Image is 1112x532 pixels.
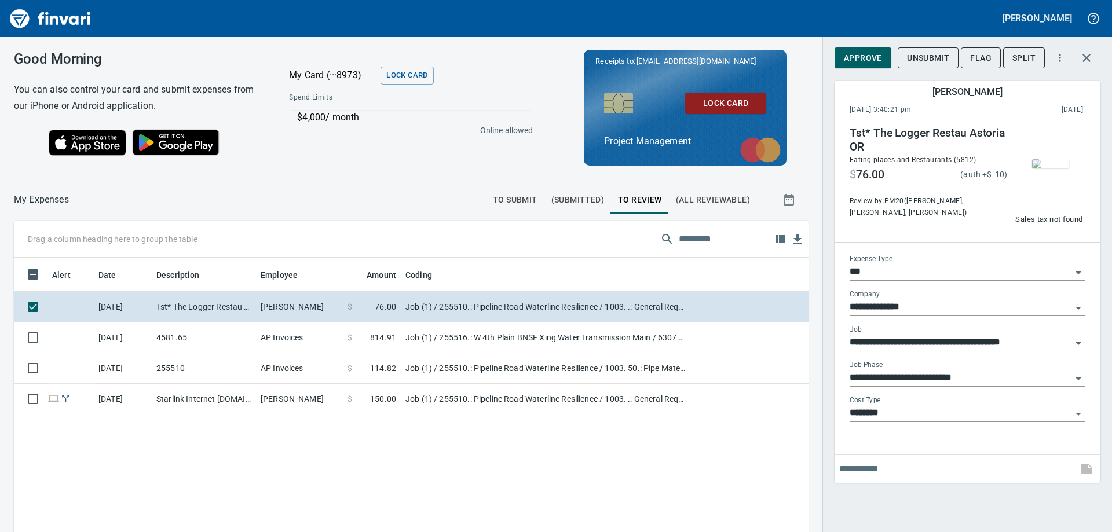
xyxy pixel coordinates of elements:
span: (Submitted) [551,193,604,207]
button: Flag [961,47,1001,69]
label: Cost Type [850,397,881,404]
span: 814.91 [370,332,396,343]
span: Amount [352,268,396,282]
span: $ [987,170,992,179]
p: My Expenses [14,193,69,207]
span: Online transaction [47,395,60,402]
span: To Submit [493,193,537,207]
img: Download on the App Store [49,130,126,156]
button: Open [1070,265,1087,281]
span: Employee [261,268,313,282]
button: Open [1070,300,1087,316]
button: [PERSON_NAME] [1000,9,1075,27]
div: Final charge was 15% more than initial transaction [850,166,1007,182]
span: 76.00 [856,168,884,182]
td: AP Invoices [256,322,343,353]
nav: breadcrumb [14,193,69,207]
span: Employee [261,268,298,282]
button: More [1047,45,1073,71]
span: Unsubmit [907,51,949,65]
span: 114.82 [370,362,396,374]
h5: [PERSON_NAME] [932,86,1002,98]
td: [PERSON_NAME] [256,384,343,414]
span: Flag [970,51,992,65]
span: Coding [405,268,447,282]
img: receipts%2Ftapani%2F2025-08-20%2FH002D9paLUXgHQL6S0aPClBMlxo1__GQ2Nv70B0QdraOfTomF7_thumb.jpg [1032,159,1069,168]
span: $ [348,362,352,374]
button: Close transaction [1073,44,1100,72]
p: Project Management [604,134,766,148]
span: Description [156,268,200,282]
button: Open [1070,335,1087,351]
span: Alert [52,268,71,282]
td: [DATE] [94,353,152,384]
a: Finvari [7,5,94,32]
span: 76.00 [375,301,396,313]
p: My Card (···8973) [289,68,376,82]
h5: [PERSON_NAME] [1003,12,1072,24]
label: Company [850,291,880,298]
p: Drag a column heading here to group the table [28,233,197,245]
span: Split transaction [60,395,72,402]
span: Lock Card [694,96,757,111]
span: [DATE] 3:40:21 pm [850,104,986,116]
p: Online allowed [280,124,533,136]
span: Date [98,268,131,282]
td: 4581.65 [152,322,256,353]
td: [DATE] [94,384,152,414]
td: [DATE] [94,322,152,353]
label: Job Phase [850,362,883,369]
td: AP Invoices [256,353,343,384]
span: Description [156,268,215,282]
td: Starlink Internet [DOMAIN_NAME] CA - Pipeline [152,384,256,414]
h6: You can also control your card and submit expenses from our iPhone or Android application. [14,82,260,114]
span: 150.00 [370,393,396,405]
button: Sales tax not found [1012,211,1085,229]
span: Spend Limits [289,92,431,104]
button: Split [1003,47,1045,69]
button: Open [1070,370,1087,387]
span: (All Reviewable) [676,193,750,207]
h3: Good Morning [14,51,260,67]
label: Expense Type [850,256,892,263]
button: Choose columns to display [771,230,789,248]
td: Job (1) / 255510.: Pipeline Road Waterline Resilience / 1003. .: General Requirements / 5: Other [401,384,690,414]
td: Tst* The Logger Restau Astoria OR [152,292,256,322]
td: [PERSON_NAME] [256,292,343,322]
button: Unsubmit [898,47,959,69]
button: Show transactions within a particular date range [771,186,809,214]
button: Lock Card [685,93,766,114]
td: Job (1) / 255516.: W 4th Plain BNSF Xing Water Transmission Main / 63071. .: Hydrostatic Test Pip... [401,322,690,353]
span: $ [348,393,352,405]
span: Eating places and Restaurants (5812) [850,156,976,164]
span: Review by: PM20 ([PERSON_NAME], [PERSON_NAME], [PERSON_NAME]) [850,196,1007,219]
label: Job [850,326,862,333]
span: Approve [844,51,882,65]
button: Lock Card [381,67,433,85]
img: Get it on Google Play [126,123,226,162]
span: Sales tax not found [1015,213,1082,226]
span: [EMAIL_ADDRESS][DOMAIN_NAME] [635,56,757,67]
span: This records your note into the expense. If you would like to send a message to an employee inste... [1073,455,1100,483]
span: $ [348,332,352,343]
button: Open [1070,406,1087,422]
td: Job (1) / 255510.: Pipeline Road Waterline Resilience / 1003. 50.: Pipe Materials / 3: Material [401,353,690,384]
p: (auth + ) [960,168,1007,180]
span: $ [348,301,352,313]
td: 255510 [152,353,256,384]
p: $4,000 / month [297,111,532,124]
span: Date [98,268,116,282]
span: Alert [52,268,86,282]
span: Coding [405,268,432,282]
td: Job (1) / 255510.: Pipeline Road Waterline Resilience / 1003. .: General Requirements / 5: Other [401,292,690,322]
span: 10 [992,170,1004,179]
h4: Tst* The Logger Restau Astoria OR [850,126,1007,154]
span: Split [1012,51,1036,65]
span: Lock Card [386,69,427,82]
button: Download Table [789,231,806,248]
td: [DATE] [94,292,152,322]
button: Approve [835,47,891,69]
img: mastercard.svg [734,131,787,168]
span: $ [850,168,856,182]
span: This charge was settled by the merchant and appears on the 2025/08/23 statement. [986,104,1083,116]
